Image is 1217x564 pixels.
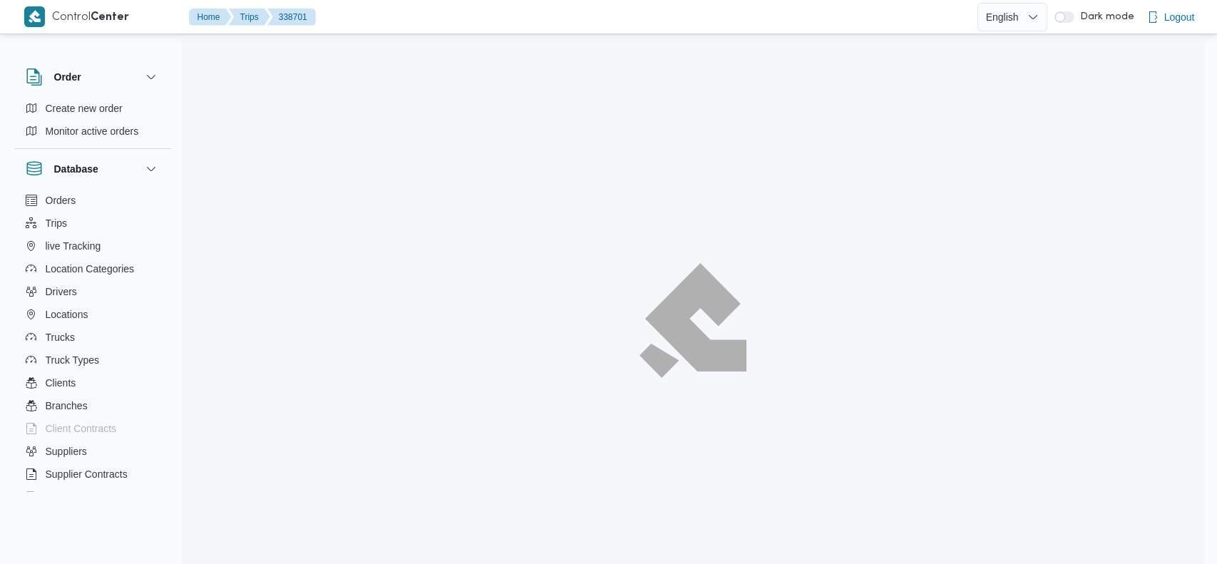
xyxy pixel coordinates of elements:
button: Home [189,9,232,26]
span: Trucks [46,329,75,346]
span: Truck Types [46,352,99,369]
button: Truck Types [20,349,165,371]
span: Location Categories [46,260,135,277]
button: Supplier Contracts [20,463,165,486]
span: live Tracking [46,237,101,255]
img: ILLA Logo [647,272,739,369]
span: Dark mode [1074,11,1134,23]
span: Branches [46,397,88,414]
button: 338701 [267,9,316,26]
span: Monitor active orders [46,123,139,140]
button: Orders [20,189,165,212]
button: live Tracking [20,235,165,257]
span: Clients [46,374,76,391]
span: Orders [46,192,76,209]
span: Create new order [46,100,123,117]
button: Monitor active orders [20,120,165,143]
button: Clients [20,371,165,394]
b: Center [91,12,129,23]
div: Database [14,189,171,498]
span: Suppliers [46,443,87,460]
span: Locations [46,306,88,323]
h3: Database [54,160,98,178]
span: Supplier Contracts [46,466,128,483]
button: Trips [20,212,165,235]
button: Suppliers [20,440,165,463]
button: Branches [20,394,165,417]
button: Locations [20,303,165,326]
div: Order [14,97,171,148]
button: Database [26,160,160,178]
span: Client Contracts [46,420,117,437]
button: Devices [20,486,165,508]
button: Trips [229,9,270,26]
h3: Order [54,68,81,86]
button: Location Categories [20,257,165,280]
button: Create new order [20,97,165,120]
span: Drivers [46,283,77,300]
button: Drivers [20,280,165,303]
button: Order [26,68,160,86]
button: Client Contracts [20,417,165,440]
button: Trucks [20,326,165,349]
span: Logout [1164,9,1195,26]
span: Devices [46,488,81,506]
button: Logout [1141,3,1201,31]
img: X8yXhbKr1z7QwAAAABJRU5ErkJggg== [24,6,45,27]
span: Trips [46,215,68,232]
